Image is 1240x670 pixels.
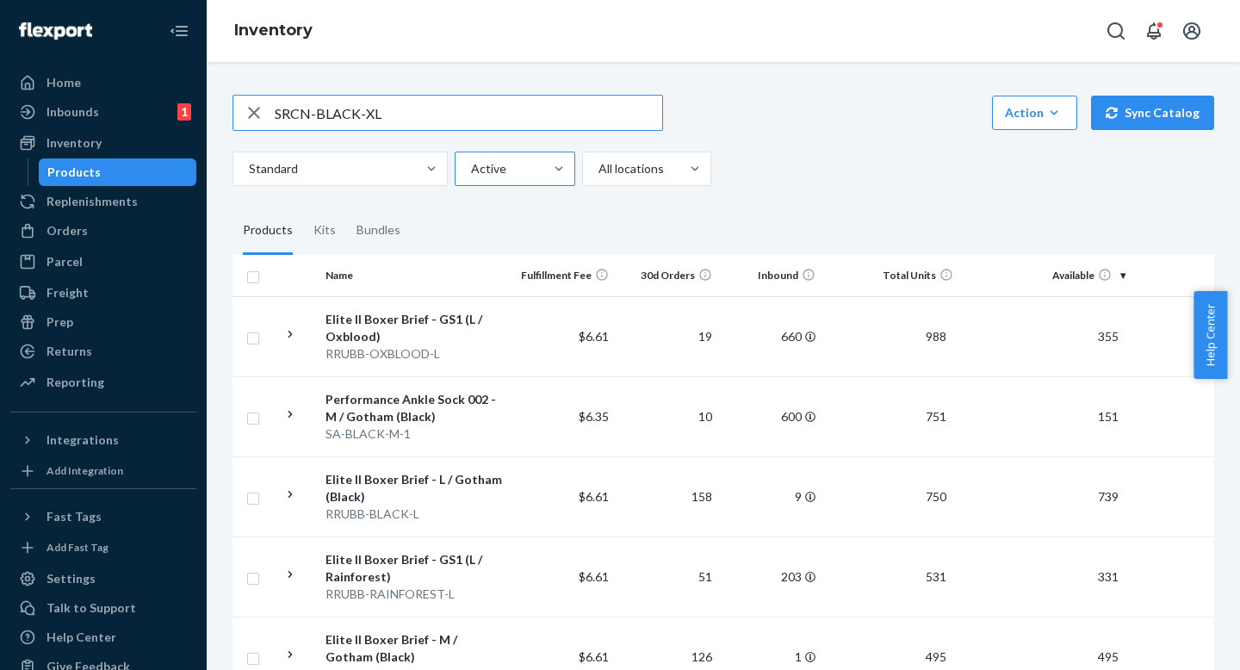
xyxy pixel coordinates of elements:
[10,217,196,245] a: Orders
[616,456,719,537] td: 158
[46,599,136,617] div: Talk to Support
[10,565,196,592] a: Settings
[46,570,96,587] div: Settings
[1193,291,1227,379] button: Help Center
[325,311,505,345] div: Elite II Boxer Brief - GS1 (L / Oxblood)
[919,649,953,664] span: 495
[220,6,326,56] ol: breadcrumbs
[10,308,196,336] a: Prep
[579,329,609,344] span: $6.61
[46,540,108,555] div: Add Fast Tag
[46,508,102,525] div: Fast Tags
[46,134,102,152] div: Inventory
[10,129,196,157] a: Inventory
[719,456,822,537] td: 9
[10,426,196,454] button: Integrations
[10,279,196,307] a: Freight
[325,391,505,425] div: Performance Ankle Sock 002 - M / Gotham (Black)
[1137,14,1171,48] button: Open notifications
[579,569,609,584] span: $6.61
[1099,14,1133,48] button: Open Search Box
[1091,489,1125,504] span: 739
[325,345,505,363] div: RRUBB-OXBLOOD-L
[325,631,505,666] div: Elite II Boxer Brief - M / Gotham (Black)
[616,537,719,617] td: 51
[46,74,81,91] div: Home
[719,296,822,376] td: 660
[313,207,336,255] div: Kits
[356,207,400,255] div: Bundles
[512,255,616,296] th: Fulfillment Fee
[616,296,719,376] td: 19
[10,98,196,126] a: Inbounds1
[579,489,609,504] span: $6.61
[919,329,953,344] span: 988
[919,409,953,424] span: 751
[822,255,960,296] th: Total Units
[1091,409,1125,424] span: 151
[177,103,191,121] div: 1
[46,629,116,646] div: Help Center
[325,586,505,603] div: RRUBB-RAINFOREST-L
[10,188,196,215] a: Replenishments
[10,594,196,622] a: Talk to Support
[46,313,73,331] div: Prep
[10,461,196,481] a: Add Integration
[1091,649,1125,664] span: 495
[46,193,138,210] div: Replenishments
[10,369,196,396] a: Reporting
[234,21,313,40] a: Inventory
[46,222,88,239] div: Orders
[719,537,822,617] td: 203
[19,22,92,40] img: Flexport logo
[1005,104,1064,121] div: Action
[10,623,196,651] a: Help Center
[46,431,119,449] div: Integrations
[719,376,822,456] td: 600
[46,463,123,478] div: Add Integration
[46,284,89,301] div: Freight
[597,160,598,177] input: All locations
[325,425,505,443] div: SA-BLACK-M-1
[616,376,719,456] td: 10
[719,255,822,296] th: Inbound
[325,471,505,506] div: Elite II Boxer Brief - L / Gotham (Black)
[10,503,196,530] button: Fast Tags
[247,160,249,177] input: Standard
[46,343,92,360] div: Returns
[1091,329,1125,344] span: 355
[960,255,1132,296] th: Available
[1091,96,1214,130] button: Sync Catalog
[579,409,609,424] span: $6.35
[275,96,662,130] input: Search inventory by name or sku
[46,374,104,391] div: Reporting
[10,69,196,96] a: Home
[10,338,196,365] a: Returns
[325,551,505,586] div: Elite II Boxer Brief - GS1 (L / Rainforest)
[1175,14,1209,48] button: Open account menu
[162,14,196,48] button: Close Navigation
[919,569,953,584] span: 531
[39,158,197,186] a: Products
[46,253,83,270] div: Parcel
[325,506,505,523] div: RRUBB-BLACK-L
[10,537,196,558] a: Add Fast Tag
[992,96,1077,130] button: Action
[319,255,512,296] th: Name
[919,489,953,504] span: 750
[469,160,471,177] input: Active
[10,248,196,276] a: Parcel
[1091,569,1125,584] span: 331
[243,207,293,255] div: Products
[47,164,101,181] div: Products
[46,103,99,121] div: Inbounds
[579,649,609,664] span: $6.61
[616,255,719,296] th: 30d Orders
